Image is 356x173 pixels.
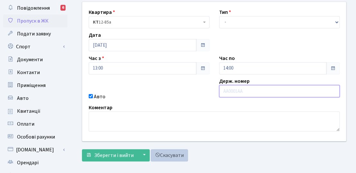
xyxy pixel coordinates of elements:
button: Зберегти і вийти [82,149,138,161]
span: Пропуск в ЖК [17,17,49,24]
a: Скасувати [151,149,188,161]
a: Пропуск в ЖК [3,14,67,27]
a: Оплати [3,118,67,130]
a: Подати заявку [3,27,67,40]
b: КТ [93,19,99,25]
span: <b>КТ</b>&nbsp;&nbsp;&nbsp;&nbsp;12-85а [89,16,209,28]
a: Повідомлення6 [3,2,67,14]
a: [DOMAIN_NAME] [3,143,67,156]
label: Тип [219,8,231,16]
span: Документи [17,56,43,63]
a: Документи [3,53,67,66]
a: Авто [3,92,67,105]
label: Авто [94,93,105,101]
div: 6 [60,5,66,11]
a: Особові рахунки [3,130,67,143]
a: Контакти [3,66,67,79]
span: Подати заявку [17,30,51,37]
label: Дата [89,31,101,39]
span: Квитанції [17,108,40,115]
span: Контакти [17,69,40,76]
label: Квартира [89,8,115,16]
span: Особові рахунки [17,133,55,140]
span: <b>КТ</b>&nbsp;&nbsp;&nbsp;&nbsp;12-85а [93,19,201,25]
input: AA0001AA [219,85,340,97]
a: Квитанції [3,105,67,118]
span: Зберегти і вийти [94,152,134,159]
label: Час по [219,54,235,62]
label: Час з [89,54,104,62]
span: Орендарі [17,159,39,166]
a: Приміщення [3,79,67,92]
span: Приміщення [17,82,46,89]
span: Оплати [17,120,34,128]
a: Орендарі [3,156,67,169]
span: Повідомлення [17,5,50,12]
label: Коментар [89,104,112,111]
a: Спорт [3,40,67,53]
span: Авто [17,95,29,102]
label: Держ. номер [219,77,250,85]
